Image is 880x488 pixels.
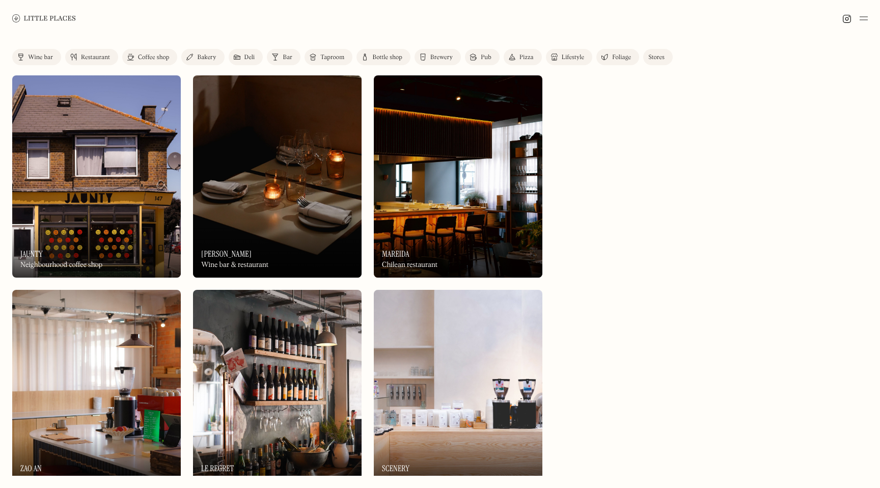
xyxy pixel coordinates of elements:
[20,476,81,484] div: Neighbourhood cafe
[122,49,177,65] a: Coffee shop
[20,464,42,473] h3: Zao An
[356,49,410,65] a: Bottle shop
[562,55,584,61] div: Lifestyle
[28,55,53,61] div: Wine bar
[374,75,542,278] img: Mareida
[374,75,542,278] a: MareidaMareidaMareidaChilean restaurant
[201,464,234,473] h3: Le Regret
[504,49,542,65] a: Pizza
[382,464,409,473] h3: Scenery
[305,49,352,65] a: Taproom
[12,49,61,65] a: Wine bar
[65,49,118,65] a: Restaurant
[229,49,263,65] a: Deli
[181,49,224,65] a: Bakery
[20,261,102,269] div: Neighbourhood coffee shop
[197,55,216,61] div: Bakery
[596,49,639,65] a: Foliage
[465,49,500,65] a: Pub
[382,476,450,484] div: Roastery & coffee shop
[430,55,453,61] div: Brewery
[382,249,409,259] h3: Mareida
[546,49,592,65] a: Lifestyle
[201,476,285,484] div: Wine bar, cafe & bottle shop
[267,49,300,65] a: Bar
[320,55,344,61] div: Taproom
[193,75,362,278] img: Luna
[283,55,292,61] div: Bar
[138,55,169,61] div: Coffee shop
[244,55,255,61] div: Deli
[643,49,673,65] a: Stores
[12,75,181,278] img: Jaunty
[648,55,665,61] div: Stores
[612,55,631,61] div: Foliage
[415,49,461,65] a: Brewery
[519,55,534,61] div: Pizza
[481,55,491,61] div: Pub
[193,75,362,278] a: LunaLuna[PERSON_NAME]Wine bar & restaurant
[382,261,437,269] div: Chilean restaurant
[201,249,252,259] h3: [PERSON_NAME]
[12,75,181,278] a: JauntyJauntyJauntyNeighbourhood coffee shop
[81,55,110,61] div: Restaurant
[372,55,402,61] div: Bottle shop
[20,249,43,259] h3: Jaunty
[201,261,268,269] div: Wine bar & restaurant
